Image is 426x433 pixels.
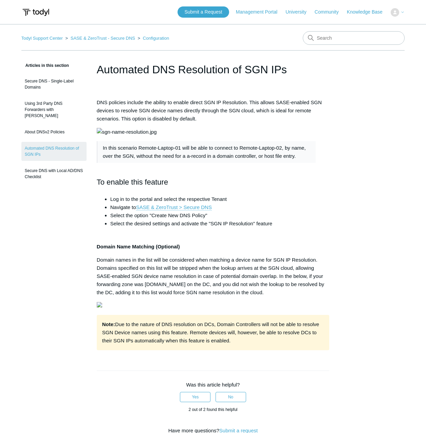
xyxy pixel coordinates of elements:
[21,97,87,122] a: Using 3rd Party DNS Forwarders with [PERSON_NAME]
[236,8,284,16] a: Management Portal
[102,321,115,327] strong: Note:
[21,36,64,41] li: Todyl Support Center
[21,164,87,183] a: Secure DNS with Local AD/DNS Checklist
[180,392,210,402] button: This article was helpful
[64,36,136,41] li: SASE & ZeroTrust - Secure DNS
[97,302,102,307] img: 16982449121939
[21,142,87,161] a: Automated DNS Resolution of SGN IPs
[143,36,169,41] a: Configuration
[303,31,405,45] input: Search
[285,8,313,16] a: University
[110,203,329,211] li: Navigate to
[178,6,229,18] a: Submit a Request
[97,244,180,249] strong: Domain Name Matching (Optional)
[110,220,329,228] li: Select the desired settings and activate the "SGN IP Resolution" feature
[186,382,240,388] span: Was this article helpful?
[21,36,63,41] a: Todyl Support Center
[97,61,329,78] h1: Automated DNS Resolution of SGN IPs
[97,315,329,350] div: Due to the nature of DNS resolution on DCs, Domain Controllers will not be able to resolve SGN De...
[21,63,69,68] span: Articles in this section
[21,6,50,19] img: Todyl Support Center Help Center home page
[110,211,329,220] li: Select the option "Create New DNS Policy"
[97,128,157,136] img: sgn-name-resolution.jpg
[97,98,329,123] p: DNS policies include the ability to enable direct SGN IP Resolution. This allows SASE-enabled SGN...
[136,204,212,210] a: SASE & ZeroTrust > Secure DNS
[188,407,237,412] span: 2 out of 2 found this helpful
[315,8,346,16] a: Community
[97,256,329,297] p: Domain names in the list will be considered when matching a device name for SGN IP Resolution. Do...
[136,36,169,41] li: Configuration
[347,8,389,16] a: Knowledge Base
[110,195,329,203] li: Log in to the portal and select the respective Tenant
[97,176,329,188] h2: To enable this feature
[97,141,316,163] blockquote: In this scenario Remote-Laptop-01 will be able to connect to Remote-Laptop-02, by name, over the ...
[216,392,246,402] button: This article was not helpful
[21,75,87,94] a: Secure DNS - Single-Label Domains
[21,126,87,138] a: About DNSv2 Policies
[71,36,135,41] a: SASE & ZeroTrust - Secure DNS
